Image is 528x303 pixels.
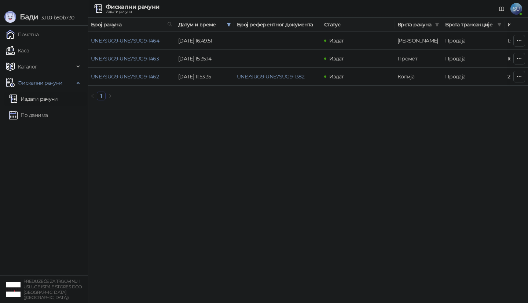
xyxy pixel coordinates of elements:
[6,282,21,297] img: 64x64-companyLogo-77b92cf4-9946-4f36-9751-bf7bb5fd2c7d.png
[106,92,114,100] button: right
[90,94,95,98] span: left
[91,37,159,44] a: UNE7SUG9-UNE7SUG9-1464
[9,92,58,106] a: Издати рачуни
[91,21,164,29] span: Број рачуна
[234,18,321,32] th: Број референтног документа
[88,18,175,32] th: Број рачуна
[237,73,304,80] a: UNE7SUG9-UNE7SUG9-1382
[88,32,175,50] td: UNE7SUG9-UNE7SUG9-1464
[178,21,224,29] span: Датум и време
[227,22,231,27] span: filter
[442,50,505,68] td: Продаја
[18,59,37,74] span: Каталог
[395,18,442,32] th: Врста рачуна
[4,11,16,23] img: Logo
[496,3,507,15] a: Документација
[496,19,503,30] span: filter
[23,279,82,300] small: PREDUZEĆE ZA TRGOVINU I USLUGE ISTYLE STORES DOO [GEOGRAPHIC_DATA] ([GEOGRAPHIC_DATA])
[395,32,442,50] td: Аванс
[6,43,29,58] a: Каса
[225,19,232,30] span: filter
[6,27,39,42] a: Почетна
[329,55,344,62] span: Издат
[106,10,159,14] div: Издати рачуни
[321,18,395,32] th: Статус
[175,68,234,86] td: [DATE] 11:53:35
[38,14,74,21] span: 3.11.0-b80b730
[106,4,159,10] div: Фискални рачуни
[97,92,105,100] a: 1
[91,73,159,80] a: UNE7SUG9-UNE7SUG9-1462
[510,3,522,15] span: SU
[442,32,505,50] td: Продаја
[88,68,175,86] td: UNE7SUG9-UNE7SUG9-1462
[442,68,505,86] td: Продаја
[445,21,494,29] span: Врста трансакције
[395,50,442,68] td: Промет
[88,50,175,68] td: UNE7SUG9-UNE7SUG9-1463
[175,32,234,50] td: [DATE] 16:49:51
[91,55,159,62] a: UNE7SUG9-UNE7SUG9-1463
[442,18,505,32] th: Врста трансакције
[329,37,344,44] span: Издат
[88,92,97,100] button: left
[97,92,106,100] li: 1
[175,50,234,68] td: [DATE] 15:35:14
[395,68,442,86] td: Копија
[88,92,97,100] li: Претходна страна
[9,108,48,122] a: По данима
[329,73,344,80] span: Издат
[497,22,502,27] span: filter
[435,22,439,27] span: filter
[20,12,38,21] span: Бади
[106,92,114,100] li: Следећа страна
[433,19,441,30] span: filter
[18,75,62,90] span: Фискални рачуни
[397,21,432,29] span: Врста рачуна
[108,94,112,98] span: right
